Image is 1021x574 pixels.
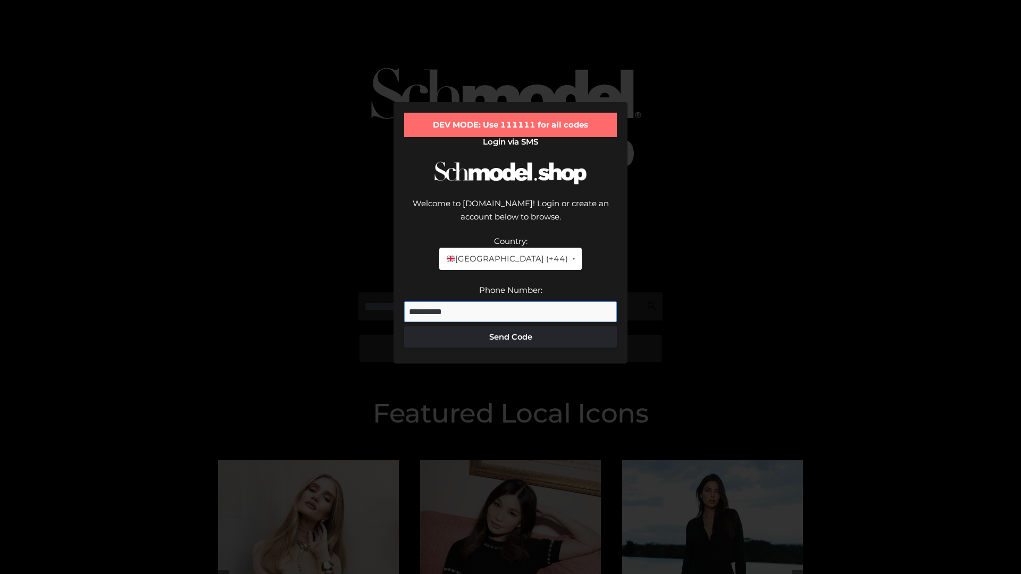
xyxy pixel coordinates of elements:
[404,197,617,234] div: Welcome to [DOMAIN_NAME]! Login or create an account below to browse.
[404,137,617,147] h2: Login via SMS
[404,326,617,348] button: Send Code
[431,152,590,194] img: Schmodel Logo
[404,113,617,137] div: DEV MODE: Use 111111 for all codes
[479,285,542,295] label: Phone Number:
[447,255,455,263] img: 🇬🇧
[446,252,567,266] span: [GEOGRAPHIC_DATA] (+44)
[494,236,528,246] label: Country:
